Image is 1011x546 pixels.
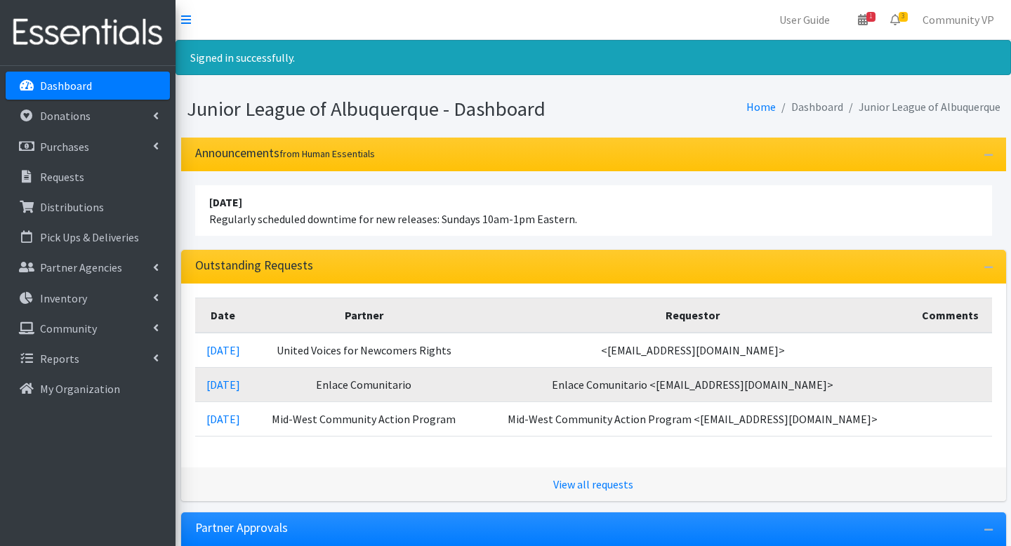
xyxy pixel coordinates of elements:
a: [DATE] [206,378,240,392]
p: Pick Ups & Deliveries [40,230,139,244]
a: Community VP [911,6,1005,34]
p: Reports [40,352,79,366]
h3: Announcements [195,146,375,161]
th: Requestor [476,298,909,333]
p: Distributions [40,200,104,214]
p: Partner Agencies [40,260,122,274]
li: Regularly scheduled downtime for new releases: Sundays 10am-1pm Eastern. [195,185,992,236]
a: View all requests [553,477,633,491]
p: Inventory [40,291,87,305]
a: Pick Ups & Deliveries [6,223,170,251]
span: 3 [899,12,908,22]
p: My Organization [40,382,120,396]
a: Dashboard [6,72,170,100]
span: 1 [866,12,875,22]
strong: [DATE] [209,195,242,209]
a: Partner Agencies [6,253,170,281]
a: Reports [6,345,170,373]
li: Junior League of Albuquerque [843,97,1000,117]
a: [DATE] [206,412,240,426]
a: Inventory [6,284,170,312]
a: Home [746,100,776,114]
small: from Human Essentials [279,147,375,160]
a: 1 [847,6,879,34]
td: United Voices for Newcomers Rights [251,333,476,368]
li: Dashboard [776,97,843,117]
td: Enlace Comunitario [251,367,476,401]
a: Requests [6,163,170,191]
div: Signed in successfully. [176,40,1011,75]
h1: Junior League of Albuquerque - Dashboard [187,97,588,121]
h3: Partner Approvals [195,521,288,535]
a: Community [6,314,170,342]
a: Purchases [6,133,170,161]
a: Distributions [6,193,170,221]
th: Date [195,298,252,333]
a: 3 [879,6,911,34]
p: Purchases [40,140,89,154]
a: My Organization [6,375,170,403]
th: Comments [909,298,992,333]
a: Donations [6,102,170,130]
p: Requests [40,170,84,184]
td: <[EMAIL_ADDRESS][DOMAIN_NAME]> [476,333,909,368]
img: HumanEssentials [6,9,170,56]
td: Mid-West Community Action Program <[EMAIL_ADDRESS][DOMAIN_NAME]> [476,401,909,436]
th: Partner [251,298,476,333]
p: Donations [40,109,91,123]
p: Community [40,321,97,335]
td: Mid-West Community Action Program [251,401,476,436]
a: User Guide [768,6,841,34]
p: Dashboard [40,79,92,93]
h3: Outstanding Requests [195,258,313,273]
td: Enlace Comunitario <[EMAIL_ADDRESS][DOMAIN_NAME]> [476,367,909,401]
a: [DATE] [206,343,240,357]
